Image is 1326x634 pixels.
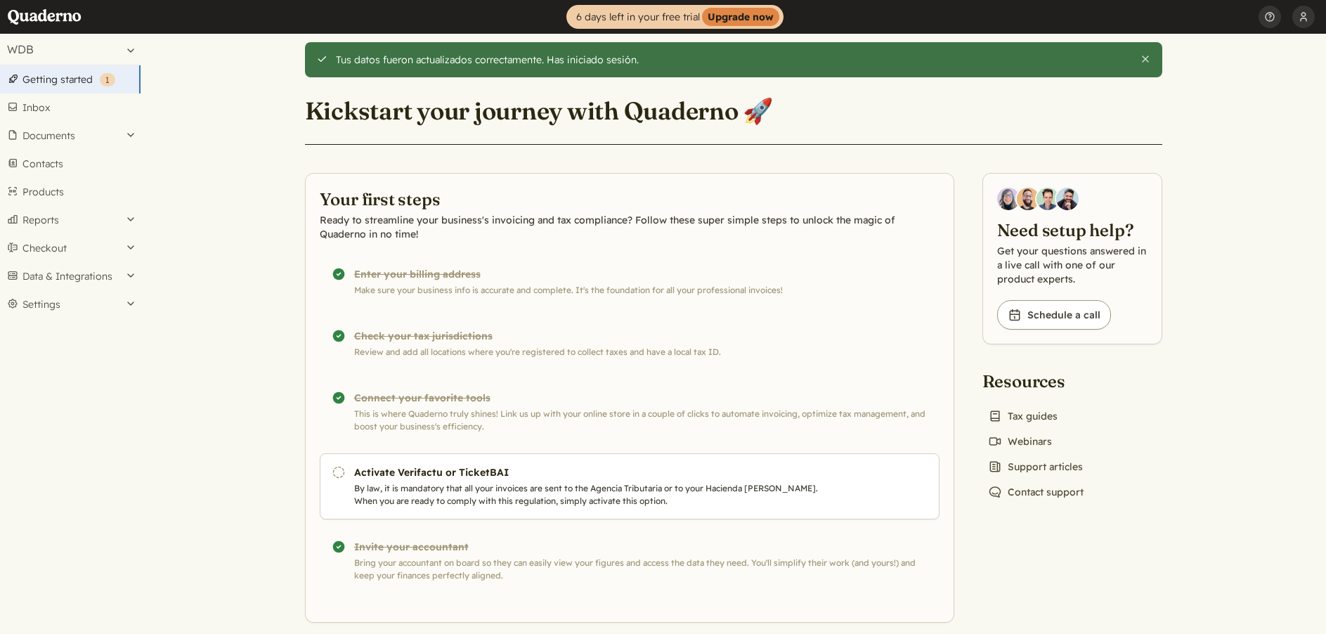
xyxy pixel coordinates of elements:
[982,432,1058,451] a: Webinars
[336,53,1129,66] div: Tus datos fueron actualizados correctamente. Has iniciado sesión.
[320,453,940,519] a: Activate Verifactu or TicketBAI By law, it is mandatory that all your invoices are sent to the Ag...
[354,482,833,507] p: By law, it is mandatory that all your invoices are sent to the Agencia Tributaria or to your Haci...
[702,8,779,26] strong: Upgrade now
[1056,188,1079,210] img: Javier Rubio, DevRel at Quaderno
[1036,188,1059,210] img: Ivo Oltmans, Business Developer at Quaderno
[997,244,1148,286] p: Get your questions answered in a live call with one of our product experts.
[997,219,1148,241] h2: Need setup help?
[1017,188,1039,210] img: Jairo Fumero, Account Executive at Quaderno
[982,457,1088,477] a: Support articles
[320,188,940,210] h2: Your first steps
[982,370,1089,392] h2: Resources
[105,75,110,85] span: 1
[566,5,784,29] a: 6 days left in your free trialUpgrade now
[982,482,1089,502] a: Contact support
[982,406,1063,426] a: Tax guides
[997,300,1111,330] a: Schedule a call
[320,213,940,241] p: Ready to streamline your business's invoicing and tax compliance? Follow these super simple steps...
[1140,53,1151,65] button: Close this alert
[305,96,774,127] h1: Kickstart your journey with Quaderno 🚀
[997,188,1020,210] img: Diana Carrasco, Account Executive at Quaderno
[354,465,833,479] h3: Activate Verifactu or TicketBAI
